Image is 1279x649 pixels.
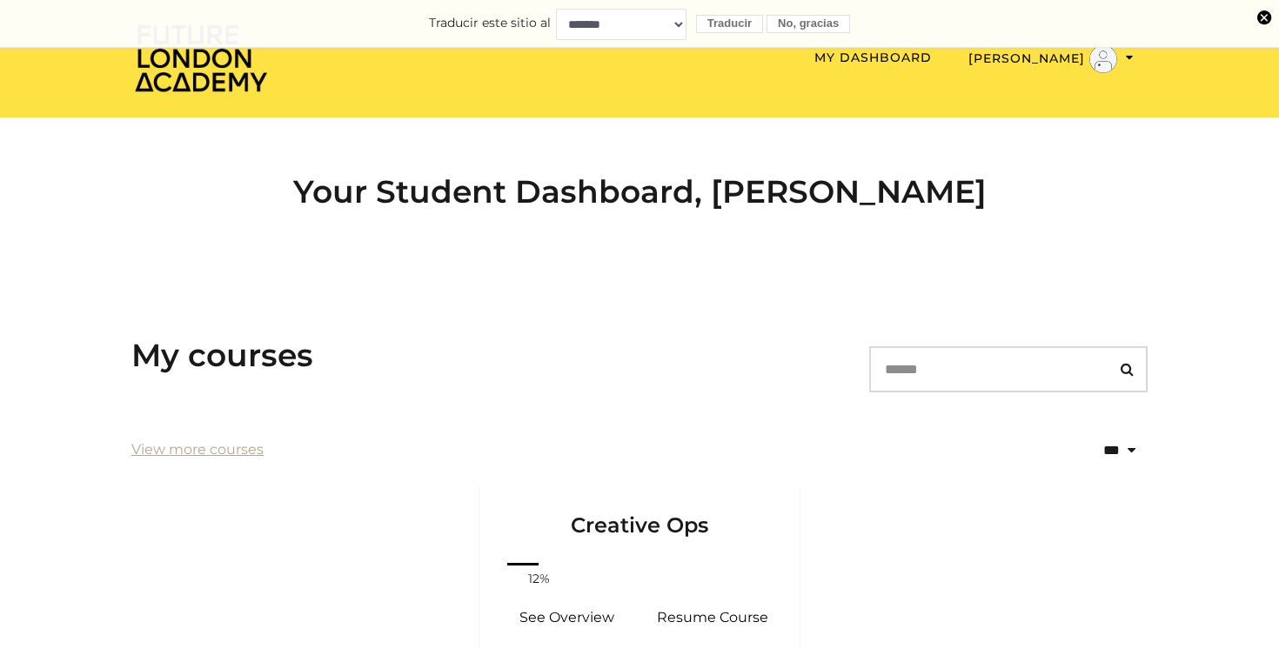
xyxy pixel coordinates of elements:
[1047,430,1148,471] select: status
[963,44,1139,74] button: Toggle menu
[696,15,763,33] button: Traducir
[767,15,850,33] button: No, gracias
[131,173,1148,211] h2: Your Student Dashboard, [PERSON_NAME]
[17,8,1262,39] form: Traducir este sitio al
[639,597,786,639] a: Creative Ops: Resume Course
[493,597,639,639] a: Creative Ops: See Overview
[131,23,271,93] img: Home Page
[479,485,800,559] a: Creative Ops
[131,439,264,460] a: View more courses
[814,50,932,65] a: My Dashboard
[500,485,779,539] h3: Creative Ops
[518,570,559,588] span: 12%
[131,337,313,374] h3: My courses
